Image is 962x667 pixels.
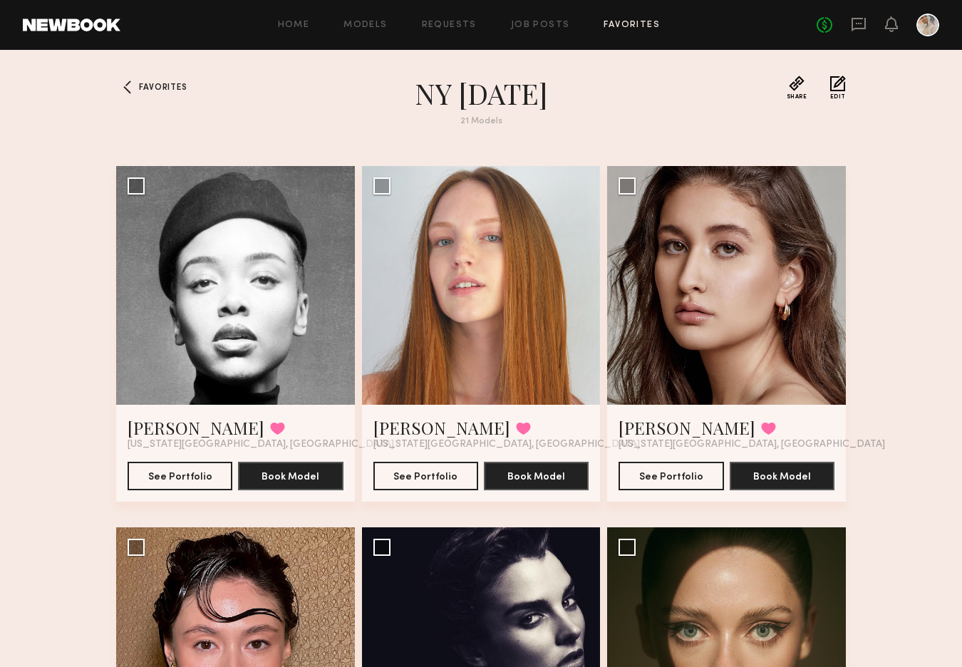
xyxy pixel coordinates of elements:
a: Favorites [116,76,139,98]
a: Favorites [604,21,660,30]
div: 21 Models [224,117,738,126]
a: Requests [422,21,477,30]
a: [PERSON_NAME] [128,416,264,439]
span: [US_STATE][GEOGRAPHIC_DATA], [GEOGRAPHIC_DATA] [373,439,640,450]
span: [US_STATE][GEOGRAPHIC_DATA], [GEOGRAPHIC_DATA] [128,439,394,450]
a: Job Posts [511,21,570,30]
a: [PERSON_NAME] [619,416,755,439]
h1: NY [DATE] [224,76,738,111]
button: Book Model [238,462,343,490]
a: Book Model [238,470,343,482]
span: Edit [830,94,846,100]
span: Share [787,94,807,100]
button: See Portfolio [128,462,232,490]
button: See Portfolio [619,462,723,490]
button: Share [787,76,807,100]
button: Book Model [484,462,589,490]
button: Edit [830,76,846,100]
button: See Portfolio [373,462,478,490]
a: Models [343,21,387,30]
a: [PERSON_NAME] [373,416,510,439]
span: [US_STATE][GEOGRAPHIC_DATA], [GEOGRAPHIC_DATA] [619,439,885,450]
a: Book Model [730,470,834,482]
a: Book Model [484,470,589,482]
a: Home [278,21,310,30]
button: Book Model [730,462,834,490]
span: Favorites [139,83,187,92]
